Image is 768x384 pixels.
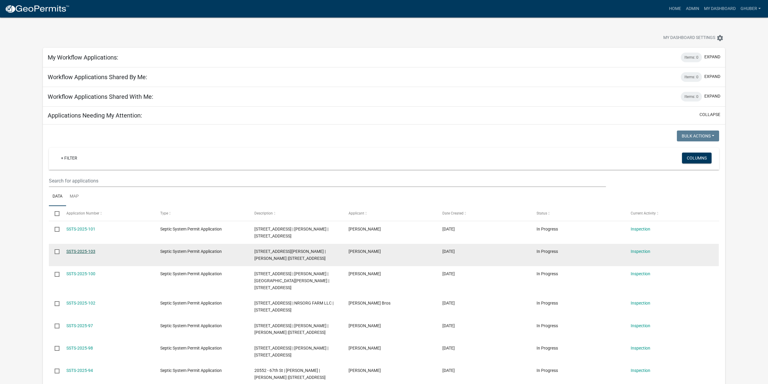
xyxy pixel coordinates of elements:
span: 08/06/2025 [442,301,455,305]
datatable-header-cell: Current Activity [625,206,719,221]
div: Items: 0 [681,53,702,62]
span: 17236 237TH AVE | RANDY E ANDERSON | LORI K ANDERSON |17236 237TH AVE [254,323,328,335]
span: Septic System Permit Application [160,249,222,254]
input: Search for applications [49,175,606,187]
a: Inspection [631,227,650,231]
span: Phillip Schleicher [349,368,381,373]
a: Inspection [631,323,650,328]
span: Phillip Schleicher [349,227,381,231]
h5: My Workflow Applications: [48,54,118,61]
a: Data [49,187,66,206]
a: GHuber [738,3,763,15]
span: 08/10/2025 [442,227,455,231]
a: SSTS-2025-102 [66,301,95,305]
span: Type [160,211,168,215]
span: Phillip Schleicher [349,249,381,254]
span: 07/25/2025 [442,346,455,350]
datatable-header-cell: Description [249,206,343,221]
span: In Progress [537,368,558,373]
span: My Dashboard Settings [663,34,715,42]
span: Lori Anderson [349,323,381,328]
span: Septic System Permit Application [160,323,222,328]
span: 24460 STATE HWY 83 | FRANKLIN FLICKINGER | TORI RAIMANN |24460 STATE HWY 83 [254,249,326,261]
span: Applicant [349,211,364,215]
i: settings [716,34,724,42]
span: In Progress [537,271,558,276]
h5: Workflow Applications Shared With Me: [48,93,153,100]
button: collapse [699,111,720,118]
datatable-header-cell: Type [155,206,249,221]
datatable-header-cell: Date Created [437,206,531,221]
a: SSTS-2025-103 [66,249,95,254]
span: 08/10/2025 [442,271,455,276]
a: Home [667,3,684,15]
span: In Progress [537,346,558,350]
a: Inspection [631,368,650,373]
button: expand [704,54,720,60]
span: 6775 OLD HWY 14 | KENNETH BENTSON |6775 OLD HWY 14 [254,346,328,357]
a: SSTS-2025-94 [66,368,93,373]
a: SSTS-2025-100 [66,271,95,276]
button: expand [704,73,720,80]
span: Septic System Permit Application [160,368,222,373]
span: Septic System Permit Application [160,301,222,305]
h5: Workflow Applications Shared By Me: [48,73,147,81]
span: 11427 WILTON BRIDGE RD | JILLAYNE RAETZ |11427 WILTON BRIDGE RD [254,227,328,238]
datatable-header-cell: Applicant [343,206,437,221]
a: SSTS-2025-98 [66,346,93,350]
span: Phillip Schleicher [349,271,381,276]
button: Bulk Actions [677,131,719,141]
a: Inspection [631,249,650,254]
span: 20552 - 67th St | BRANDON R GUSE | PAULINA J GUSE |20552 - 67th St [254,368,326,380]
a: SSTS-2025-97 [66,323,93,328]
a: Map [66,187,82,206]
div: Items: 0 [681,92,702,102]
span: Application Number [66,211,99,215]
span: In Progress [537,249,558,254]
a: Inspection [631,301,650,305]
span: 08/10/2025 [442,249,455,254]
span: Current Activity [631,211,656,215]
span: Description [254,211,273,215]
span: Septic System Permit Application [160,346,222,350]
span: Date Created [442,211,464,215]
span: Ken Bentson [349,346,381,350]
span: 9922 STATE HWY 30 | NRSORG FARM LLC |9922 STATE HWY 30 [254,301,333,312]
span: Status [537,211,547,215]
span: 08/01/2025 [442,323,455,328]
a: My Dashboard [702,3,738,15]
a: + Filter [56,153,82,163]
button: Columns [682,153,712,163]
span: In Progress [537,227,558,231]
span: Septic System Permit Application [160,227,222,231]
h5: Applications Needing My Attention: [48,112,142,119]
a: Inspection [631,346,650,350]
button: My Dashboard Settingssettings [658,32,728,44]
datatable-header-cell: Status [531,206,625,221]
datatable-header-cell: Application Number [61,206,155,221]
span: In Progress [537,323,558,328]
span: James Bros [349,301,390,305]
a: Admin [684,3,702,15]
a: Inspection [631,271,650,276]
span: Septic System Permit Application [160,271,222,276]
span: 07/23/2025 [442,368,455,373]
button: expand [704,93,720,99]
a: SSTS-2025-101 [66,227,95,231]
span: 23868 70TH ST | KENT L THOMPSON | BONNI V THOMPSON |23868 70TH ST [254,271,329,290]
span: In Progress [537,301,558,305]
datatable-header-cell: Select [49,206,60,221]
div: Items: 0 [681,72,702,82]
